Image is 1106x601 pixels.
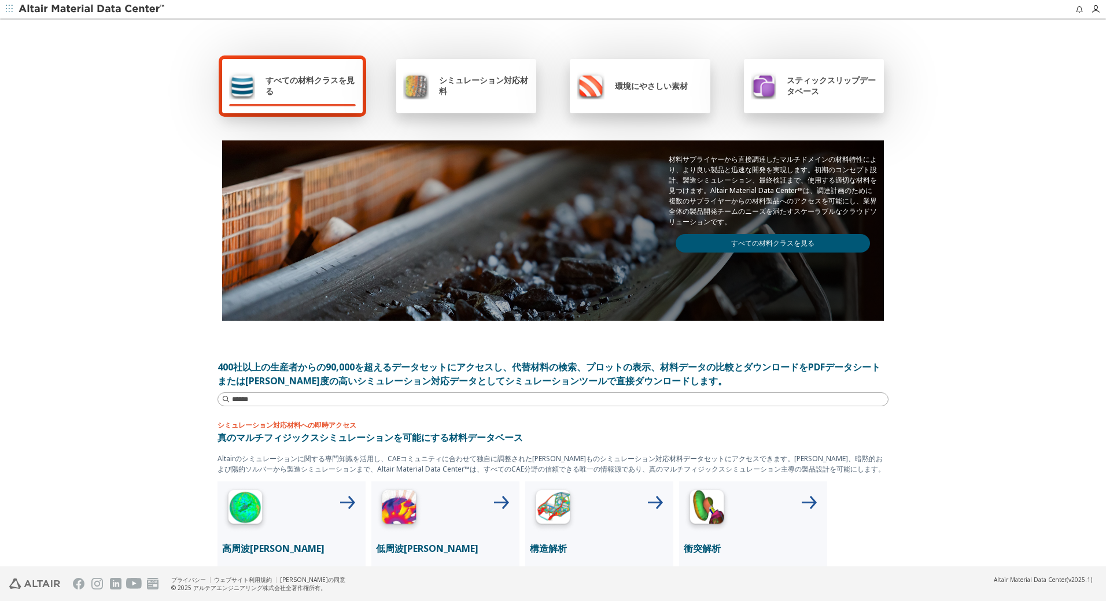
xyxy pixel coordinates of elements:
div: (v2025.1) [994,576,1092,584]
img: すべての材料クラスを見る [229,72,255,99]
span: シミュレーション対応材料 [439,75,529,97]
a: プライバシー [171,576,206,584]
span: スティックスリップデータベース [787,75,877,97]
div: © 2025 アルテアエンジニアリング株式会社全著作権所有。 [171,584,345,592]
a: [PERSON_NAME]の同意 [280,576,345,584]
a: すべての材料クラスを見る [676,234,870,253]
img: 環境にやさしい素材 [577,72,604,99]
img: Altair Material Data Center [19,3,166,15]
p: 構造解析 [530,541,669,555]
a: ウェブサイト利用規約 [214,576,272,584]
p: 真のマルチフィジックスシミュレーションを可能にする材料データベース [217,431,889,444]
p: Altairのシミュレーションに関する専門知識を活用し、CAEコミュニティに合わせて独自に調整された[PERSON_NAME]ものシミュレーション対応材料データセットにアクセスできます。[PER... [217,454,889,474]
img: アルテアエンジニアリング [9,578,60,589]
span: すべての材料クラスを見る [266,75,356,97]
img: 衝突解析アイコン [684,486,730,532]
p: 衝突解析 [684,541,823,555]
img: 低周波アイコン [376,486,422,532]
img: 高周波アイコン [222,486,268,532]
img: シミュレーション対応材料 [403,72,429,99]
div: 400社以上の生産者からの90,000を超えるデータセットにアクセスし、代替材料の検索、プロットの表示、材料データの比較とダウンロードをPDFデータシートまたは[PERSON_NAME]度の高い... [217,360,889,388]
p: 高周波[PERSON_NAME] [222,541,361,555]
span: 環境にやさしい素材 [615,80,688,91]
p: 低周波[PERSON_NAME] [376,541,515,555]
img: 構造解析アイコン [530,486,576,532]
p: シミュレーション対応材料への即時アクセス [217,420,889,431]
span: Altair Material Data Center [994,576,1067,584]
p: 材料サプライヤーから直接調達したマルチドメインの材料特性により、より良い製品と迅速な開発を実現します。初期のコンセプト設計、製造シミュレーション、最終検証まで、使用する適切な材料を見つけます。A... [669,154,877,227]
img: スティックスリップデータベース [751,72,776,99]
